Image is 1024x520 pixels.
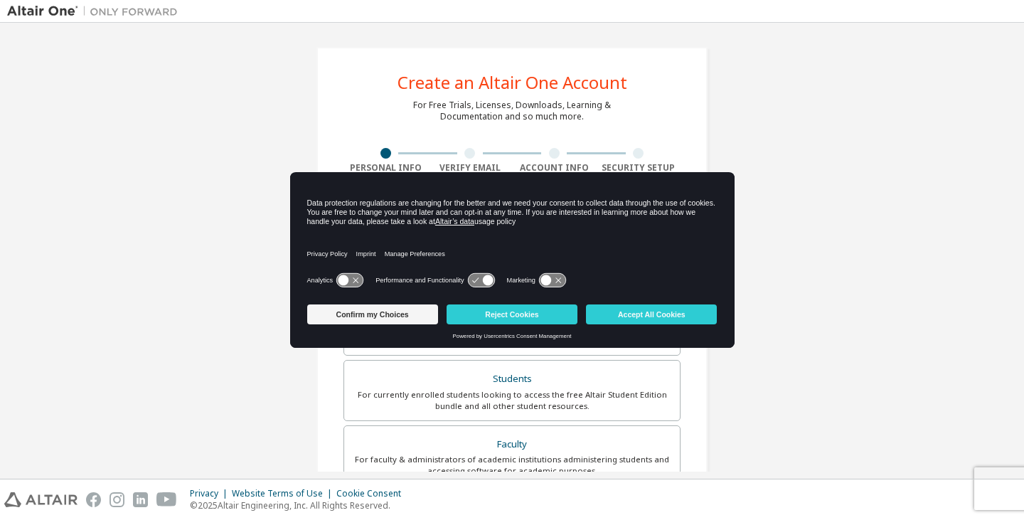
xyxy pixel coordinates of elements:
[353,435,671,455] div: Faculty
[353,454,671,477] div: For faculty & administrators of academic institutions administering students and accessing softwa...
[398,74,627,91] div: Create an Altair One Account
[190,488,232,499] div: Privacy
[597,162,681,174] div: Security Setup
[413,100,611,122] div: For Free Trials, Licenses, Downloads, Learning & Documentation and so much more.
[512,162,597,174] div: Account Info
[336,488,410,499] div: Cookie Consent
[232,488,336,499] div: Website Terms of Use
[353,389,671,412] div: For currently enrolled students looking to access the free Altair Student Edition bundle and all ...
[7,4,185,18] img: Altair One
[133,492,148,507] img: linkedin.svg
[428,162,513,174] div: Verify Email
[156,492,177,507] img: youtube.svg
[86,492,101,507] img: facebook.svg
[190,499,410,511] p: © 2025 Altair Engineering, Inc. All Rights Reserved.
[353,369,671,389] div: Students
[110,492,124,507] img: instagram.svg
[4,492,78,507] img: altair_logo.svg
[343,162,428,174] div: Personal Info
